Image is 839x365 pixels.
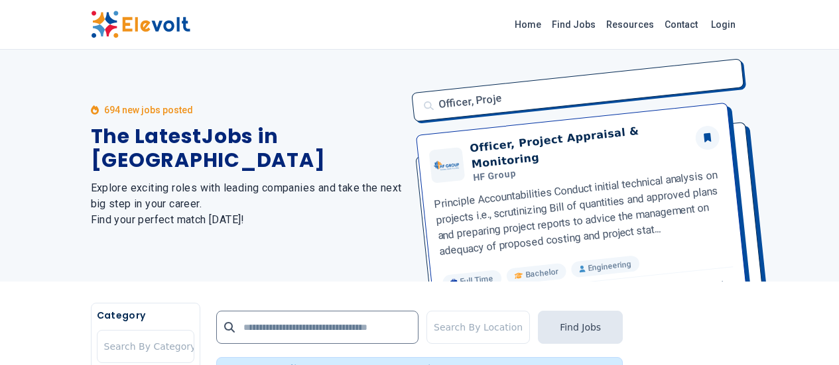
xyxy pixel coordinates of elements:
button: Find Jobs [538,311,623,344]
a: Login [703,11,743,38]
a: Home [509,14,547,35]
h2: Explore exciting roles with leading companies and take the next big step in your career. Find you... [91,180,404,228]
a: Contact [659,14,703,35]
img: Elevolt [91,11,190,38]
a: Find Jobs [547,14,601,35]
a: Resources [601,14,659,35]
h1: The Latest Jobs in [GEOGRAPHIC_DATA] [91,125,404,172]
p: 694 new jobs posted [104,103,193,117]
h5: Category [97,309,194,322]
